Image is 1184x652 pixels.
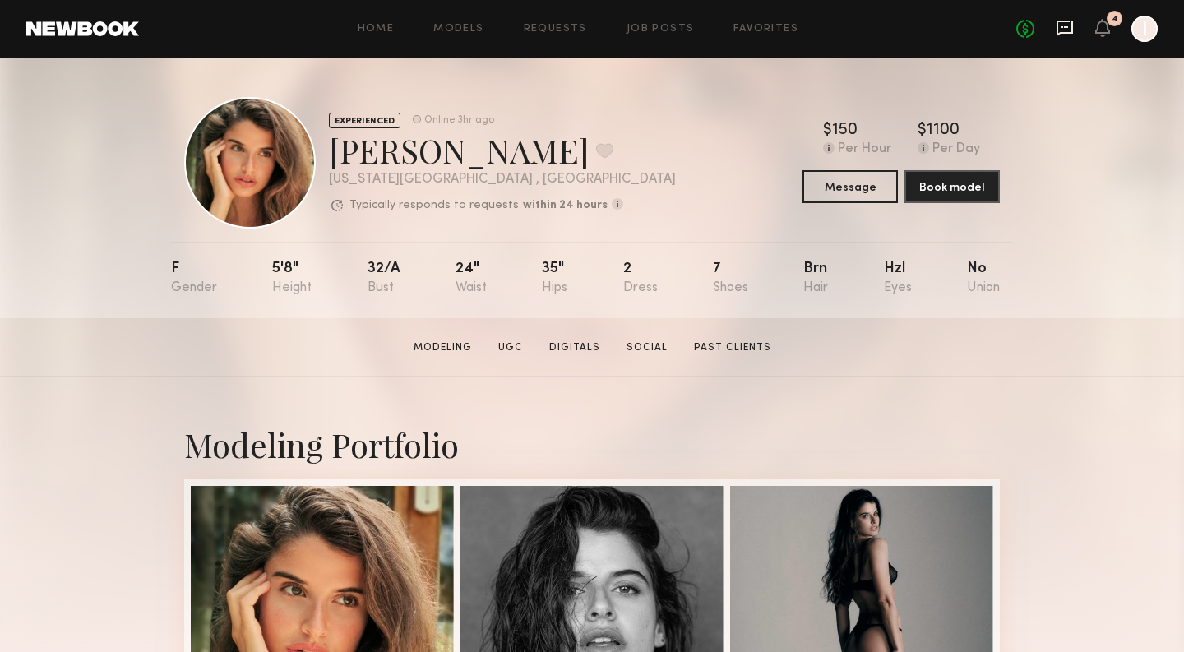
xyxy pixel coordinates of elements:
[349,200,519,211] p: Typically responds to requests
[802,170,898,203] button: Message
[524,24,587,35] a: Requests
[904,170,1000,203] button: Book model
[713,261,748,295] div: 7
[832,123,858,139] div: 150
[803,261,828,295] div: Brn
[927,123,960,139] div: 1100
[456,261,487,295] div: 24"
[407,340,479,355] a: Modeling
[358,24,395,35] a: Home
[184,423,1000,466] div: Modeling Portfolio
[272,261,312,295] div: 5'8"
[620,340,674,355] a: Social
[687,340,778,355] a: Past Clients
[623,261,658,295] div: 2
[1131,16,1158,42] a: I
[523,200,608,211] b: within 24 hours
[329,173,676,187] div: [US_STATE][GEOGRAPHIC_DATA] , [GEOGRAPHIC_DATA]
[823,123,832,139] div: $
[542,261,567,295] div: 35"
[627,24,695,35] a: Job Posts
[918,123,927,139] div: $
[1112,15,1118,24] div: 4
[329,128,676,172] div: [PERSON_NAME]
[492,340,530,355] a: UGC
[932,142,980,157] div: Per Day
[368,261,400,295] div: 32/a
[171,261,217,295] div: F
[433,24,483,35] a: Models
[967,261,1000,295] div: No
[838,142,891,157] div: Per Hour
[884,261,912,295] div: Hzl
[329,113,400,128] div: EXPERIENCED
[543,340,607,355] a: Digitals
[424,115,494,126] div: Online 3hr ago
[733,24,798,35] a: Favorites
